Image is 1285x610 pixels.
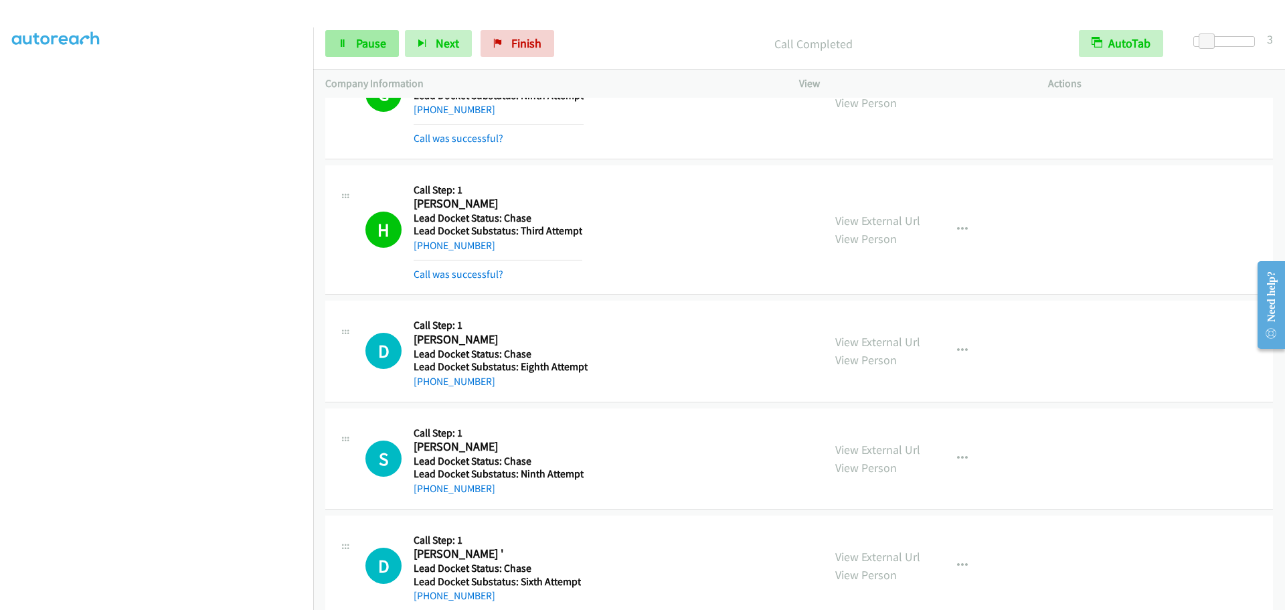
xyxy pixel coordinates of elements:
[414,268,503,281] a: Call was successful?
[414,534,581,547] h5: Call Step: 1
[365,548,402,584] h1: D
[511,35,541,51] span: Finish
[799,76,1024,92] p: View
[835,549,920,564] a: View External Url
[414,212,582,225] h5: Lead Docket Status: Chase
[835,213,920,228] a: View External Url
[405,30,472,57] button: Next
[414,375,495,388] a: [PHONE_NUMBER]
[414,224,582,238] h5: Lead Docket Substatus: Third Attempt
[414,348,588,361] h5: Lead Docket Status: Chase
[414,575,581,589] h5: Lead Docket Substatus: Sixth Attempt
[414,196,582,212] h2: [PERSON_NAME]
[835,352,897,368] a: View Person
[572,35,1055,53] p: Call Completed
[414,467,584,481] h5: Lead Docket Substatus: Ninth Attempt
[414,562,581,575] h5: Lead Docket Status: Chase
[835,334,920,350] a: View External Url
[414,482,495,495] a: [PHONE_NUMBER]
[414,439,584,455] h2: [PERSON_NAME]
[365,333,402,369] h1: D
[365,548,402,584] div: The call is yet to be attempted
[835,95,897,110] a: View Person
[414,332,588,348] h2: [PERSON_NAME]
[436,35,459,51] span: Next
[414,455,584,468] h5: Lead Docket Status: Chase
[365,441,402,477] h1: S
[365,441,402,477] div: The call is yet to be attempted
[481,30,554,57] a: Finish
[835,231,897,246] a: View Person
[325,30,399,57] a: Pause
[414,546,581,562] h2: [PERSON_NAME] '
[835,567,897,583] a: View Person
[414,239,495,252] a: [PHONE_NUMBER]
[414,589,495,602] a: [PHONE_NUMBER]
[1246,252,1285,358] iframe: Resource Center
[414,319,588,332] h5: Call Step: 1
[414,183,582,197] h5: Call Step: 1
[356,35,386,51] span: Pause
[1267,30,1273,48] div: 3
[414,132,503,145] a: Call was successful?
[414,360,588,374] h5: Lead Docket Substatus: Eighth Attempt
[414,103,495,116] a: [PHONE_NUMBER]
[835,460,897,475] a: View Person
[414,427,584,440] h5: Call Step: 1
[1048,76,1273,92] p: Actions
[325,76,775,92] p: Company Information
[835,442,920,457] a: View External Url
[365,212,402,248] h1: H
[1079,30,1163,57] button: AutoTab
